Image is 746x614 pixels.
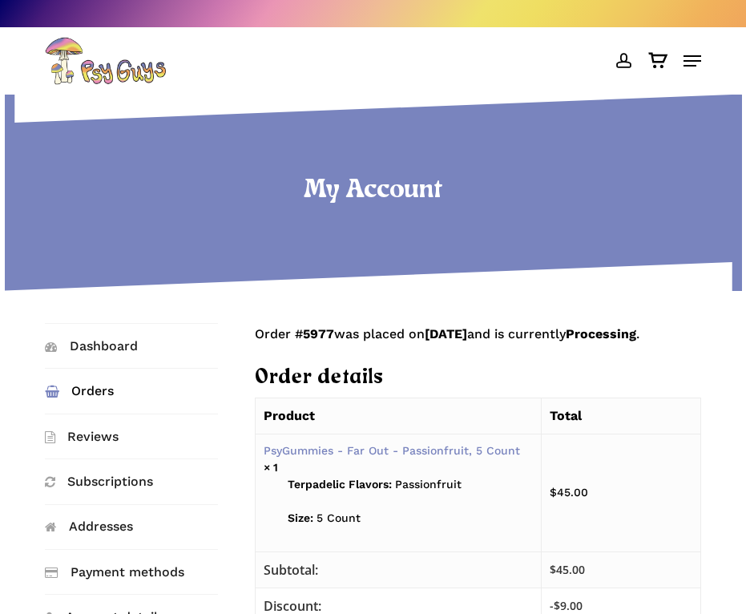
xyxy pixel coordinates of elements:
[45,459,218,503] a: Subscriptions
[550,562,585,577] span: 45.00
[683,53,701,69] a: Navigation Menu
[256,398,542,434] th: Product
[288,510,533,543] p: 5 Count
[45,550,218,594] a: Payment methods
[639,37,675,85] a: Cart
[288,476,392,493] strong: Terpadelic Flavors:
[566,326,636,341] mark: Processing
[550,486,588,499] bdi: 45.00
[264,444,520,457] a: PsyGummies - Far Out - Passionfruit, 5 Count
[45,414,218,458] a: Reviews
[255,323,701,365] p: Order # was placed on and is currently .
[288,510,313,527] strong: Size:
[45,505,218,549] a: Addresses
[255,365,701,392] h2: Order details
[45,37,167,85] img: PsyGuys
[542,398,701,434] th: Total
[425,326,467,341] mark: [DATE]
[554,598,560,613] span: $
[45,324,218,368] a: Dashboard
[45,369,218,413] a: Orders
[303,326,334,341] mark: 5977
[288,476,533,510] p: Passionfruit
[550,562,556,577] span: $
[550,486,557,499] span: $
[554,598,583,613] span: 9.00
[264,461,278,474] strong: × 1
[256,551,542,588] th: Subtotal:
